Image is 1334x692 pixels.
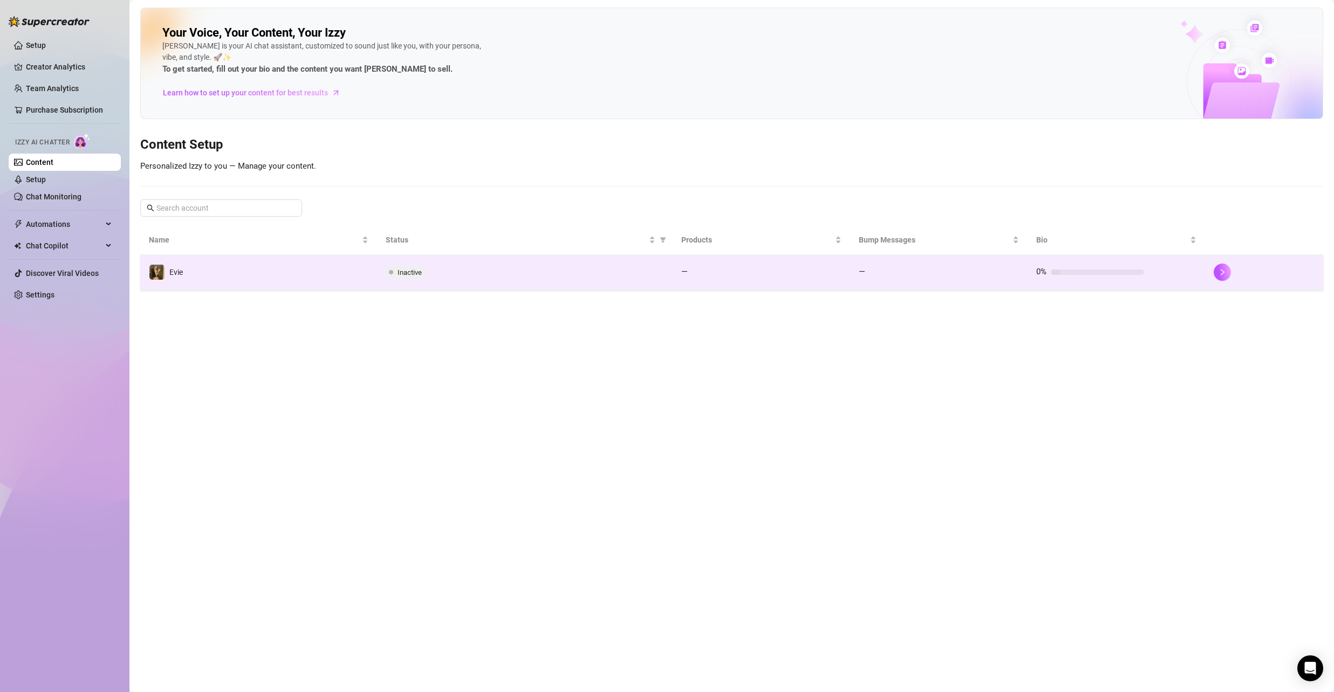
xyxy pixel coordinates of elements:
[1036,234,1188,246] span: Bio
[74,133,91,149] img: AI Chatter
[377,225,673,255] th: Status
[1214,264,1231,281] button: right
[162,40,486,76] div: [PERSON_NAME] is your AI chat assistant, customized to sound just like you, with your persona, vi...
[149,265,165,280] img: Evie
[673,225,850,255] th: Products
[660,237,666,243] span: filter
[15,137,70,148] span: Izzy AI Chatter
[140,161,316,171] span: Personalized Izzy to you — Manage your content.
[26,237,102,254] span: Chat Copilot
[26,41,46,50] a: Setup
[859,267,865,276] span: —
[26,106,103,114] a: Purchase Subscription
[140,136,1323,154] h3: Content Setup
[26,84,79,93] a: Team Analytics
[26,290,54,299] a: Settings
[658,232,668,248] span: filter
[156,202,287,214] input: Search account
[9,16,90,27] img: logo-BBDzfeDw.svg
[26,269,99,278] a: Discover Viral Videos
[26,216,102,233] span: Automations
[1028,225,1205,255] th: Bio
[163,87,328,99] span: Learn how to set up your content for best results
[681,234,833,246] span: Products
[859,234,1010,246] span: Bump Messages
[162,84,348,101] a: Learn how to set up your content for best results
[26,58,112,75] a: Creator Analytics
[1297,655,1323,681] div: Open Intercom Messenger
[850,225,1028,255] th: Bump Messages
[169,268,183,276] span: Evie
[1036,267,1046,276] span: 0%
[681,267,688,276] span: —
[331,87,341,98] span: arrow-right
[147,204,154,212] span: search
[26,192,81,201] a: Chat Monitoring
[14,220,23,229] span: thunderbolt
[398,268,422,276] span: Inactive
[14,242,21,250] img: Chat Copilot
[140,225,377,255] th: Name
[162,25,346,40] h2: Your Voice, Your Content, Your Izzy
[162,64,453,74] strong: To get started, fill out your bio and the content you want [PERSON_NAME] to sell.
[1155,9,1323,119] img: ai-chatter-content-library-cLFOSyPT.png
[149,234,360,246] span: Name
[26,158,53,167] a: Content
[1219,268,1226,276] span: right
[26,175,46,184] a: Setup
[386,234,647,246] span: Status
